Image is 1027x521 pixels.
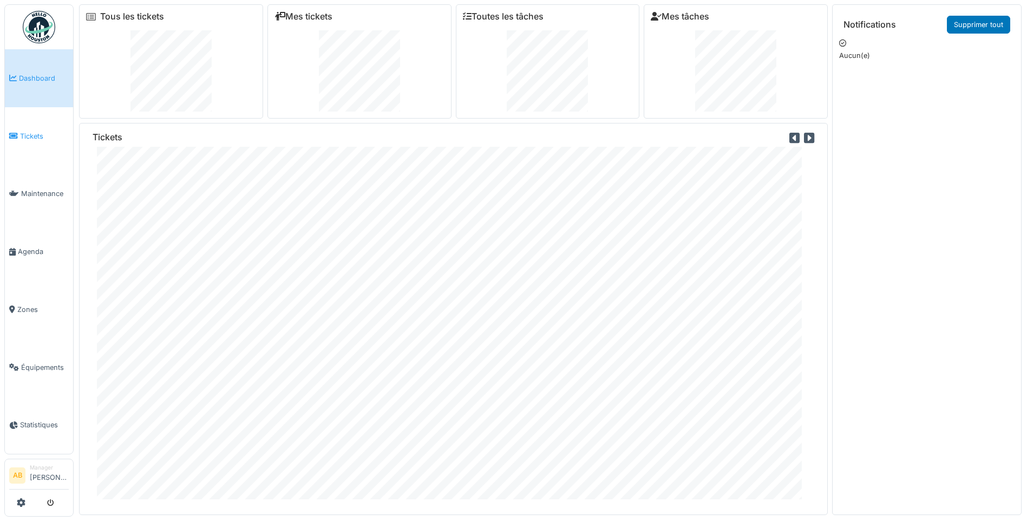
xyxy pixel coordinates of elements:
[18,246,69,257] span: Agenda
[463,11,544,22] a: Toutes les tâches
[947,16,1010,34] a: Supprimer tout
[9,464,69,490] a: AB Manager[PERSON_NAME]
[5,165,73,223] a: Maintenance
[20,131,69,141] span: Tickets
[651,11,709,22] a: Mes tâches
[23,11,55,43] img: Badge_color-CXgf-gQk.svg
[30,464,69,487] li: [PERSON_NAME]
[21,188,69,199] span: Maintenance
[17,304,69,315] span: Zones
[5,396,73,454] a: Statistiques
[19,73,69,83] span: Dashboard
[5,107,73,165] a: Tickets
[5,223,73,281] a: Agenda
[274,11,332,22] a: Mes tickets
[5,281,73,338] a: Zones
[5,338,73,396] a: Équipements
[9,467,25,484] li: AB
[21,362,69,373] span: Équipements
[843,19,896,30] h6: Notifications
[20,420,69,430] span: Statistiques
[839,50,1015,61] p: Aucun(e)
[100,11,164,22] a: Tous les tickets
[5,49,73,107] a: Dashboard
[30,464,69,472] div: Manager
[93,132,122,142] h6: Tickets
